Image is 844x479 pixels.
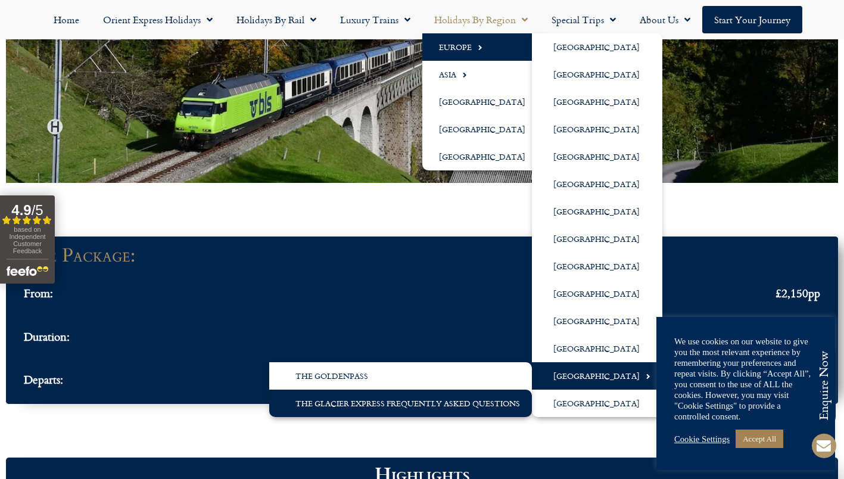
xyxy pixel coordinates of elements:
span: Departs: [24,372,63,386]
div: We use cookies on our website to give you the most relevant experience by remembering your prefer... [674,336,817,422]
a: Duration: 6 Days / 7 Nights [24,329,820,349]
a: About Us [628,6,702,33]
a: [GEOGRAPHIC_DATA] [532,390,662,417]
a: [GEOGRAPHIC_DATA] [532,225,662,253]
a: [GEOGRAPHIC_DATA] [532,88,662,116]
a: [GEOGRAPHIC_DATA] [532,362,662,390]
a: Home [42,6,91,33]
a: [GEOGRAPHIC_DATA] [422,143,548,170]
a: The Glacier Express Frequently Asked Questions [269,390,532,417]
a: Departs: Throughout [DATE] & 2026 [24,372,820,392]
a: [GEOGRAPHIC_DATA] [422,116,548,143]
ul: Europe [532,33,662,417]
a: Luxury Trains [328,6,422,33]
ul: [GEOGRAPHIC_DATA] [269,362,532,417]
a: [GEOGRAPHIC_DATA] [532,307,662,335]
a: Special Trips [540,6,628,33]
a: [GEOGRAPHIC_DATA] [532,33,662,61]
a: Holidays by Rail [225,6,328,33]
a: Start your Journey [702,6,802,33]
a: [GEOGRAPHIC_DATA] [532,198,662,225]
a: Holidays by Region [422,6,540,33]
span: £2,150pp [776,286,820,300]
a: [GEOGRAPHIC_DATA] [532,253,662,280]
a: The GoldenPass [269,362,532,390]
a: Asia [422,61,548,88]
a: [GEOGRAPHIC_DATA] [532,280,662,307]
a: Europe [422,33,548,61]
h3: The Package: [24,248,135,263]
a: The Package: [24,248,820,263]
a: [GEOGRAPHIC_DATA] [422,88,548,116]
nav: Menu [6,6,838,33]
a: [GEOGRAPHIC_DATA] [532,170,662,198]
span: From: [24,286,53,300]
a: [GEOGRAPHIC_DATA] [532,335,662,362]
a: [GEOGRAPHIC_DATA] [532,143,662,170]
a: From: £2,150pp [24,286,820,306]
a: [GEOGRAPHIC_DATA] [532,116,662,143]
a: Cookie Settings [674,434,730,444]
a: [GEOGRAPHIC_DATA] [532,61,662,88]
a: Orient Express Holidays [91,6,225,33]
a: Accept All [736,430,783,448]
span: Duration: [24,329,70,343]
